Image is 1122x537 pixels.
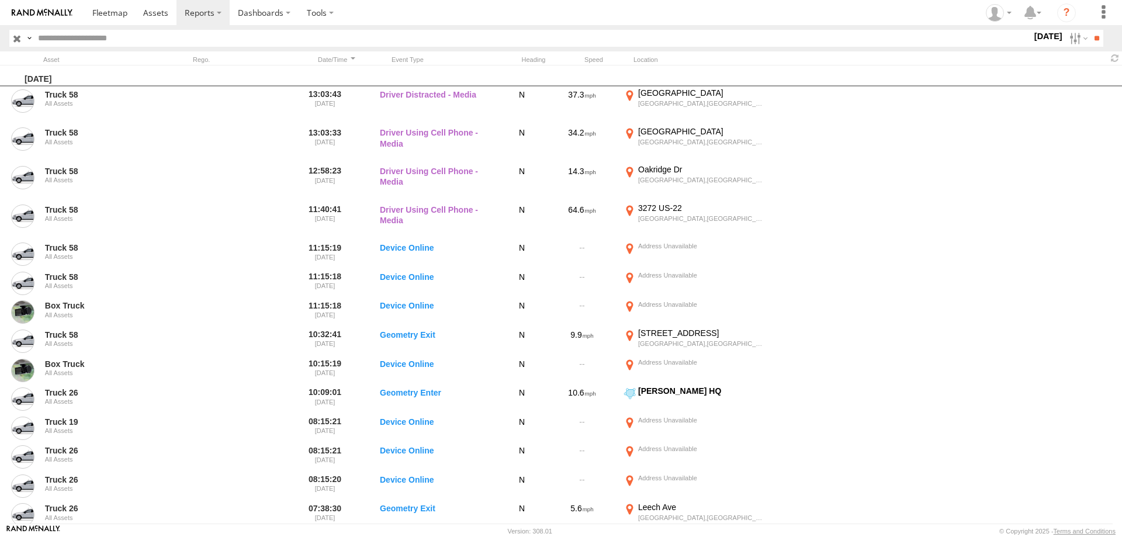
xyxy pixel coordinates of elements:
div: Click to Sort [314,56,359,64]
div: [GEOGRAPHIC_DATA],[GEOGRAPHIC_DATA] [638,138,766,146]
label: Device Online [380,299,497,326]
a: Box Truck [45,359,158,369]
div: 3272 US-22 [638,203,766,213]
label: Device Online [380,270,497,297]
div: [GEOGRAPHIC_DATA] [638,126,766,137]
a: Terms and Conditions [1054,528,1116,535]
div: N [501,444,542,470]
div: 9.9 [547,328,617,355]
label: 08:15:20 [DATE] [303,473,347,500]
img: rand-logo.svg [12,9,72,17]
div: N [501,270,542,297]
label: 08:15:21 [DATE] [303,444,347,470]
div: N [501,473,542,500]
div: N [501,299,542,326]
a: Truck 26 [45,474,158,485]
div: All Assets [45,398,158,405]
label: Device Online [380,241,497,268]
div: Version: 308.01 [508,528,552,535]
label: 11:40:41 [DATE] [303,203,347,239]
div: [GEOGRAPHIC_DATA],[GEOGRAPHIC_DATA] [638,99,766,108]
label: Search Filter Options [1065,30,1090,47]
div: [PERSON_NAME] HQ [638,386,766,396]
div: N [501,241,542,268]
div: All Assets [45,340,158,347]
div: N [501,502,542,529]
div: All Assets [45,215,158,222]
div: Oakridge Dr [638,164,766,175]
a: Truck 26 [45,387,158,398]
div: [STREET_ADDRESS] [638,328,766,338]
a: Truck 19 [45,417,158,427]
div: All Assets [45,282,158,289]
a: Truck 58 [45,166,158,176]
div: [GEOGRAPHIC_DATA] [638,88,766,98]
label: 10:32:41 [DATE] [303,328,347,355]
label: 12:58:23 [DATE] [303,164,347,200]
div: 5.6 [547,502,617,529]
a: Truck 58 [45,205,158,215]
div: Caitlyn Akarman [982,4,1016,22]
label: Click to View Event Location [622,357,768,384]
a: Truck 58 [45,330,158,340]
div: 14.3 [547,164,617,200]
label: 08:15:21 [DATE] [303,415,347,442]
a: Box Truck [45,300,158,311]
label: Geometry Exit [380,328,497,355]
a: Truck 58 [45,242,158,253]
div: Leech Ave [638,502,766,512]
div: [GEOGRAPHIC_DATA],[GEOGRAPHIC_DATA] [638,339,766,348]
div: N [501,164,542,200]
label: Click to View Event Location [622,241,768,268]
div: All Assets [45,369,158,376]
div: N [501,415,542,442]
label: Driver Distracted - Media [380,88,497,124]
label: Driver Using Cell Phone - Media [380,126,497,162]
div: All Assets [45,311,158,318]
div: All Assets [45,485,158,492]
label: Device Online [380,473,497,500]
div: N [501,203,542,239]
div: All Assets [45,427,158,434]
div: All Assets [45,176,158,183]
a: Truck 26 [45,445,158,456]
div: 10.6 [547,386,617,413]
label: Driver Using Cell Phone - Media [380,203,497,239]
label: Click to View Event Location [622,415,768,442]
label: Click to View Event Location [622,502,768,529]
label: Device Online [380,444,497,470]
label: Click to View Event Location [622,299,768,326]
span: Refresh [1108,53,1122,64]
div: All Assets [45,253,158,260]
div: N [501,357,542,384]
div: 37.3 [547,88,617,124]
div: © Copyright 2025 - [999,528,1116,535]
label: [DATE] [1032,30,1065,43]
a: Visit our Website [6,525,60,537]
label: Device Online [380,357,497,384]
div: All Assets [45,100,158,107]
label: Click to View Event Location [622,386,768,413]
div: N [501,328,542,355]
div: [GEOGRAPHIC_DATA],[GEOGRAPHIC_DATA] [638,214,766,223]
i: ? [1057,4,1076,22]
a: Truck 26 [45,503,158,514]
label: Click to View Event Location [622,473,768,500]
label: Click to View Event Location [622,444,768,470]
label: Geometry Exit [380,502,497,529]
div: 34.2 [547,126,617,162]
a: Truck 58 [45,127,158,138]
div: [GEOGRAPHIC_DATA],[GEOGRAPHIC_DATA] [638,176,766,184]
a: Truck 58 [45,89,158,100]
label: Click to View Event Location [622,126,768,162]
label: Click to View Event Location [622,328,768,355]
label: Driver Using Cell Phone - Media [380,164,497,200]
div: 64.6 [547,203,617,239]
div: [GEOGRAPHIC_DATA],[GEOGRAPHIC_DATA] [638,514,766,522]
label: Click to View Event Location [622,203,768,239]
label: Geometry Enter [380,386,497,413]
label: Search Query [25,30,34,47]
label: 11:15:19 [DATE] [303,241,347,268]
div: N [501,386,542,413]
label: 10:09:01 [DATE] [303,386,347,413]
